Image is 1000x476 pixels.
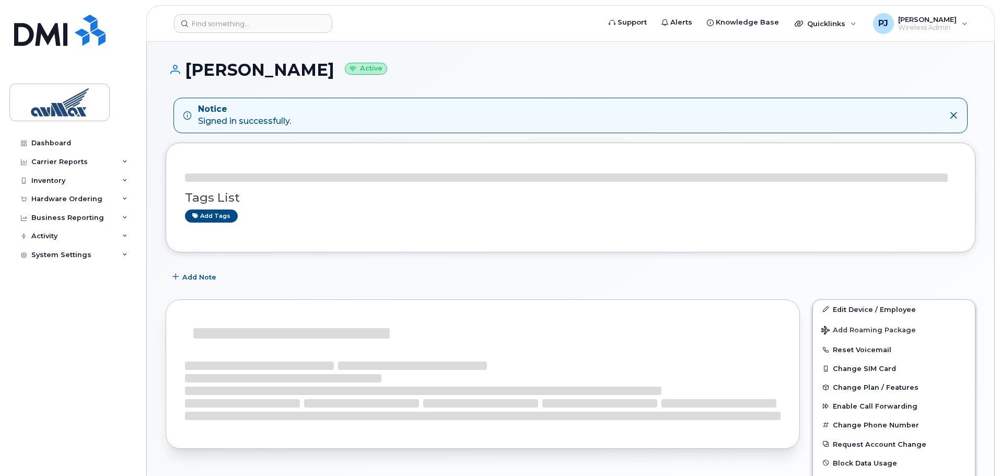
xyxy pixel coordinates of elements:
[185,191,956,204] h3: Tags List
[182,272,216,282] span: Add Note
[813,319,975,340] button: Add Roaming Package
[166,268,225,287] button: Add Note
[813,359,975,378] button: Change SIM Card
[345,63,387,75] small: Active
[813,397,975,415] button: Enable Call Forwarding
[813,300,975,319] a: Edit Device / Employee
[813,415,975,434] button: Change Phone Number
[833,384,918,391] span: Change Plan / Features
[185,210,238,223] a: Add tags
[198,103,291,115] strong: Notice
[821,326,916,336] span: Add Roaming Package
[813,378,975,397] button: Change Plan / Features
[813,340,975,359] button: Reset Voicemail
[198,103,291,127] div: Signed in successfully.
[833,402,917,410] span: Enable Call Forwarding
[166,61,975,79] h1: [PERSON_NAME]
[813,435,975,454] button: Request Account Change
[813,454,975,472] button: Block Data Usage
